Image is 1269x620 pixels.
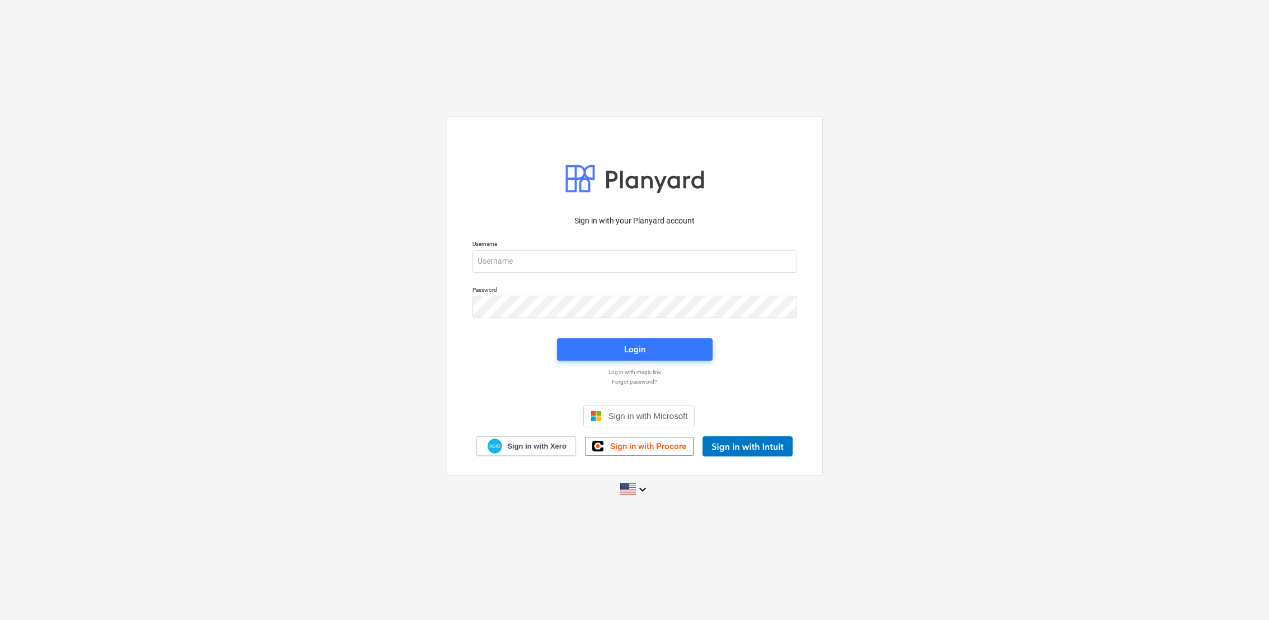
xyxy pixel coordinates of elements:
input: Username [472,250,797,273]
span: Sign in with Procore [610,441,686,451]
a: Log in with magic link [467,369,803,376]
p: Password [472,286,797,296]
a: Forgot password? [467,378,803,385]
span: Sign in with Microsoft [608,411,688,421]
div: Login [624,342,645,357]
p: Sign in with your Planyard account [472,215,797,227]
button: Login [557,338,713,361]
img: Microsoft logo [591,411,602,422]
span: Sign in with Xero [507,441,566,451]
img: Xero logo [488,439,502,454]
p: Username [472,240,797,250]
a: Sign in with Procore [585,437,694,456]
a: Sign in with Xero [476,436,576,456]
i: keyboard_arrow_down [636,483,649,496]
